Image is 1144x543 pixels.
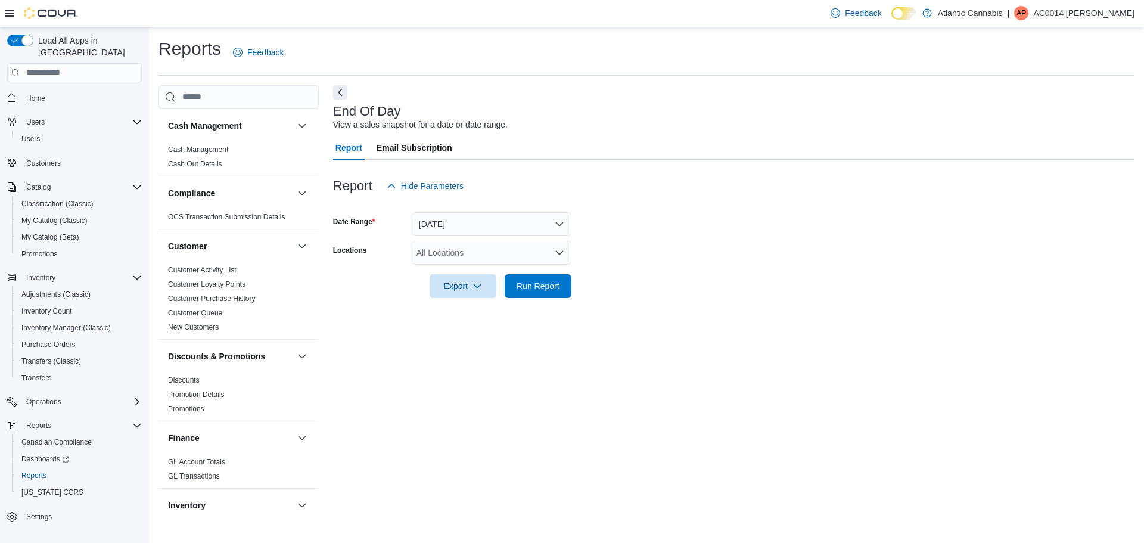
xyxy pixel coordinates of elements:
[1033,6,1134,20] p: AC0014 [PERSON_NAME]
[21,199,94,209] span: Classification (Classic)
[17,213,142,228] span: My Catalog (Classic)
[437,274,489,298] span: Export
[168,145,228,154] span: Cash Management
[168,280,245,288] a: Customer Loyalty Points
[1014,6,1028,20] div: AC0014 Parsons Josh
[168,390,225,399] a: Promotion Details
[21,395,66,409] button: Operations
[2,89,147,107] button: Home
[168,120,293,132] button: Cash Management
[21,271,60,285] button: Inventory
[168,405,204,413] a: Promotions
[168,457,225,467] span: GL Account Totals
[21,373,51,383] span: Transfers
[17,468,142,483] span: Reports
[168,458,225,466] a: GL Account Totals
[17,287,95,302] a: Adjustments (Classic)
[2,269,147,286] button: Inventory
[26,159,61,168] span: Customers
[333,119,508,131] div: View a sales snapshot for a date or date range.
[2,508,147,525] button: Settings
[2,417,147,434] button: Reports
[17,371,56,385] a: Transfers
[21,306,72,316] span: Inventory Count
[168,159,222,169] span: Cash Out Details
[168,350,293,362] button: Discounts & Promotions
[21,340,76,349] span: Purchase Orders
[21,216,88,225] span: My Catalog (Classic)
[295,186,309,200] button: Compliance
[826,1,886,25] a: Feedback
[382,174,468,198] button: Hide Parameters
[24,7,77,19] img: Cova
[168,432,200,444] h3: Finance
[2,179,147,196] button: Catalog
[21,249,58,259] span: Promotions
[17,304,142,318] span: Inventory Count
[168,322,219,332] span: New Customers
[168,376,200,384] a: Discounts
[168,266,237,274] a: Customer Activity List
[21,271,142,285] span: Inventory
[17,230,142,244] span: My Catalog (Beta)
[938,6,1003,20] p: Atlantic Cannabis
[17,435,142,449] span: Canadian Compliance
[168,432,293,444] button: Finance
[335,136,362,160] span: Report
[21,471,46,480] span: Reports
[12,212,147,229] button: My Catalog (Classic)
[17,132,45,146] a: Users
[21,418,56,433] button: Reports
[12,353,147,370] button: Transfers (Classic)
[555,248,564,257] button: Open list of options
[168,240,207,252] h3: Customer
[26,512,52,522] span: Settings
[21,323,111,333] span: Inventory Manager (Classic)
[168,471,220,481] span: GL Transactions
[17,354,142,368] span: Transfers (Classic)
[21,115,49,129] button: Users
[158,455,319,488] div: Finance
[17,132,142,146] span: Users
[168,472,220,480] a: GL Transactions
[17,287,142,302] span: Adjustments (Classic)
[12,131,147,147] button: Users
[17,435,97,449] a: Canadian Compliance
[26,94,45,103] span: Home
[17,452,142,466] span: Dashboards
[21,509,142,524] span: Settings
[26,182,51,192] span: Catalog
[12,370,147,386] button: Transfers
[168,240,293,252] button: Customer
[21,232,79,242] span: My Catalog (Beta)
[17,213,92,228] a: My Catalog (Classic)
[33,35,142,58] span: Load All Apps in [GEOGRAPHIC_DATA]
[17,485,142,499] span: Washington CCRS
[21,488,83,497] span: [US_STATE] CCRS
[168,160,222,168] a: Cash Out Details
[295,431,309,445] button: Finance
[12,229,147,246] button: My Catalog (Beta)
[168,323,219,331] a: New Customers
[17,321,116,335] a: Inventory Manager (Classic)
[168,309,222,317] a: Customer Queue
[333,85,347,100] button: Next
[247,46,284,58] span: Feedback
[333,217,375,226] label: Date Range
[21,395,142,409] span: Operations
[21,134,40,144] span: Users
[168,499,293,511] button: Inventory
[17,337,80,352] a: Purchase Orders
[430,274,496,298] button: Export
[21,180,55,194] button: Catalog
[295,239,309,253] button: Customer
[12,196,147,212] button: Classification (Classic)
[12,467,147,484] button: Reports
[17,337,142,352] span: Purchase Orders
[21,156,66,170] a: Customers
[517,280,559,292] span: Run Report
[1016,6,1026,20] span: AP
[295,349,309,364] button: Discounts & Promotions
